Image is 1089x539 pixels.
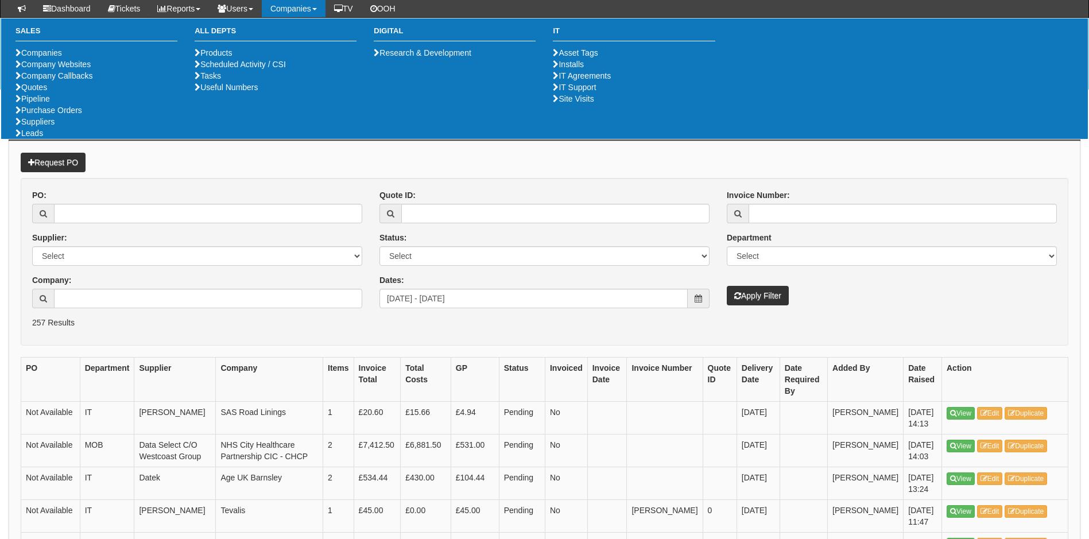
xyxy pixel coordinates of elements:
td: [DATE] 11:47 [904,500,942,533]
a: View [947,472,975,485]
th: Invoiced [545,358,587,402]
td: Pending [499,467,545,500]
a: IT Support [553,83,596,92]
h3: Digital [374,27,536,41]
td: [PERSON_NAME] [828,467,904,500]
label: Invoice Number: [727,189,790,201]
th: Added By [828,358,904,402]
a: Duplicate [1005,440,1047,452]
h3: IT [553,27,715,41]
a: Asset Tags [553,48,598,57]
td: 1 [323,402,354,435]
th: Department [80,358,134,402]
td: [DATE] 14:13 [904,402,942,435]
td: [DATE] [737,402,780,435]
td: 2 [323,467,354,500]
td: No [545,402,587,435]
td: £7,412.50 [354,435,401,467]
a: View [947,505,975,518]
td: [PERSON_NAME] [134,500,216,533]
td: £104.44 [451,467,499,500]
a: Company Callbacks [15,71,93,80]
a: Edit [977,472,1003,485]
td: NHS City Healthcare Partnership CIC - CHCP [216,435,323,467]
td: Pending [499,500,545,533]
td: £20.60 [354,402,401,435]
a: Edit [977,505,1003,518]
td: IT [80,402,134,435]
label: Supplier: [32,232,67,243]
td: Datek [134,467,216,500]
td: Age UK Barnsley [216,467,323,500]
label: Status: [379,232,406,243]
a: Useful Numbers [195,83,258,92]
a: Duplicate [1005,505,1047,518]
td: £45.00 [354,500,401,533]
label: Dates: [379,274,404,286]
td: [PERSON_NAME] [828,435,904,467]
a: Purchase Orders [15,106,82,115]
a: Leads [15,129,43,138]
td: Not Available [21,435,80,467]
a: Installs [553,60,584,69]
td: [DATE] [737,467,780,500]
a: Quotes [15,83,47,92]
td: IT [80,500,134,533]
td: [DATE] [737,500,780,533]
a: Companies [15,48,62,57]
td: Not Available [21,402,80,435]
a: Site Visits [553,94,594,103]
td: Not Available [21,467,80,500]
td: [PERSON_NAME] [134,402,216,435]
th: Invoice Number [627,358,703,402]
td: [DATE] 14:03 [904,435,942,467]
td: Not Available [21,500,80,533]
td: [DATE] 13:24 [904,467,942,500]
th: Quote ID [703,358,737,402]
td: No [545,435,587,467]
a: Duplicate [1005,407,1047,420]
th: Action [942,358,1068,402]
td: Data Select C/O Westcoast Group [134,435,216,467]
button: Apply Filter [727,286,789,305]
a: Scheduled Activity / CSI [195,60,286,69]
td: 0 [703,500,737,533]
a: View [947,407,975,420]
th: Invoice Date [587,358,627,402]
a: IT Agreements [553,71,611,80]
td: No [545,467,587,500]
a: Pipeline [15,94,50,103]
a: Tasks [195,71,221,80]
th: GP [451,358,499,402]
th: Date Raised [904,358,942,402]
th: Supplier [134,358,216,402]
label: Quote ID: [379,189,416,201]
td: No [545,500,587,533]
td: £534.44 [354,467,401,500]
td: £45.00 [451,500,499,533]
p: 257 Results [32,317,1057,328]
label: PO: [32,189,46,201]
td: [PERSON_NAME] [627,500,703,533]
a: Request PO [21,153,86,172]
a: Products [195,48,232,57]
td: 2 [323,435,354,467]
th: Status [499,358,545,402]
td: £4.94 [451,402,499,435]
td: 1 [323,500,354,533]
td: Pending [499,435,545,467]
a: View [947,440,975,452]
td: MOB [80,435,134,467]
td: Pending [499,402,545,435]
td: [PERSON_NAME] [828,500,904,533]
label: Company: [32,274,71,286]
th: Delivery Date [737,358,780,402]
a: Suppliers [15,117,55,126]
td: £531.00 [451,435,499,467]
td: £0.00 [401,500,451,533]
h3: Sales [15,27,177,41]
td: £15.66 [401,402,451,435]
th: Items [323,358,354,402]
a: Duplicate [1005,472,1047,485]
a: Research & Development [374,48,471,57]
